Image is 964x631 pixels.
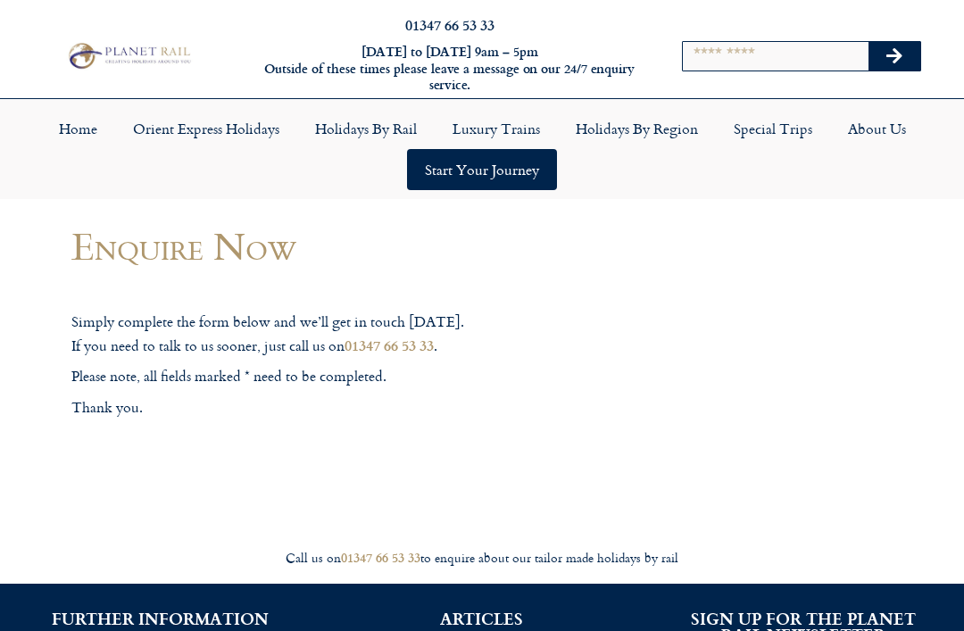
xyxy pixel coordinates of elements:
[71,311,607,357] p: Simply complete the form below and we’ll get in touch [DATE]. If you need to talk to us sooner, j...
[71,225,607,267] h1: Enquire Now
[405,14,494,35] a: 01347 66 53 33
[348,610,616,627] h2: ARTICLES
[345,335,434,355] a: 01347 66 53 33
[41,108,115,149] a: Home
[716,108,830,149] a: Special Trips
[9,550,955,567] div: Call us on to enquire about our tailor made holidays by rail
[297,108,435,149] a: Holidays by Rail
[27,610,295,627] h2: FURTHER INFORMATION
[868,42,920,71] button: Search
[262,44,638,94] h6: [DATE] to [DATE] 9am – 5pm Outside of these times please leave a message on our 24/7 enquiry serv...
[9,108,955,190] nav: Menu
[407,149,557,190] a: Start your Journey
[115,108,297,149] a: Orient Express Holidays
[71,396,607,419] p: Thank you.
[435,108,558,149] a: Luxury Trains
[63,40,194,72] img: Planet Rail Train Holidays Logo
[71,365,607,388] p: Please note, all fields marked * need to be completed.
[341,548,420,567] a: 01347 66 53 33
[830,108,924,149] a: About Us
[558,108,716,149] a: Holidays by Region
